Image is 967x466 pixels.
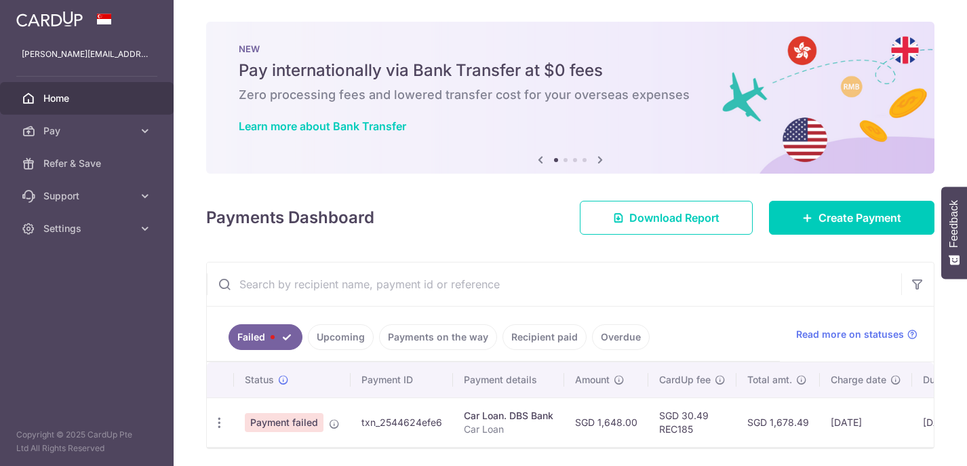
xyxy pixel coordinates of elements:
[379,324,497,350] a: Payments on the way
[796,328,917,341] a: Read more on statuses
[239,60,902,81] h5: Pay internationally via Bank Transfer at $0 fees
[43,222,133,235] span: Settings
[923,373,964,387] span: Due date
[592,324,650,350] a: Overdue
[502,324,587,350] a: Recipient paid
[229,324,302,350] a: Failed
[575,373,610,387] span: Amount
[245,373,274,387] span: Status
[22,47,152,61] p: [PERSON_NAME][EMAIL_ADDRESS][DOMAIN_NAME]
[769,201,934,235] a: Create Payment
[16,11,83,27] img: CardUp
[736,397,820,447] td: SGD 1,678.49
[629,210,719,226] span: Download Report
[820,397,912,447] td: [DATE]
[564,397,648,447] td: SGD 1,648.00
[580,201,753,235] a: Download Report
[659,373,711,387] span: CardUp fee
[207,263,901,306] input: Search by recipient name, payment id or reference
[796,328,904,341] span: Read more on statuses
[308,324,374,350] a: Upcoming
[206,206,374,230] h4: Payments Dashboard
[239,119,406,133] a: Learn more about Bank Transfer
[453,362,564,397] th: Payment details
[239,43,902,54] p: NEW
[831,373,886,387] span: Charge date
[747,373,792,387] span: Total amt.
[245,413,323,432] span: Payment failed
[648,397,736,447] td: SGD 30.49 REC185
[948,200,960,248] span: Feedback
[43,157,133,170] span: Refer & Save
[43,124,133,138] span: Pay
[464,409,553,423] div: Car Loan. DBS Bank
[43,92,133,105] span: Home
[351,362,453,397] th: Payment ID
[43,189,133,203] span: Support
[239,87,902,103] h6: Zero processing fees and lowered transfer cost for your overseas expenses
[206,22,934,174] img: Bank transfer banner
[464,423,553,436] p: Car Loan
[941,187,967,279] button: Feedback - Show survey
[351,397,453,447] td: txn_2544624efe6
[818,210,901,226] span: Create Payment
